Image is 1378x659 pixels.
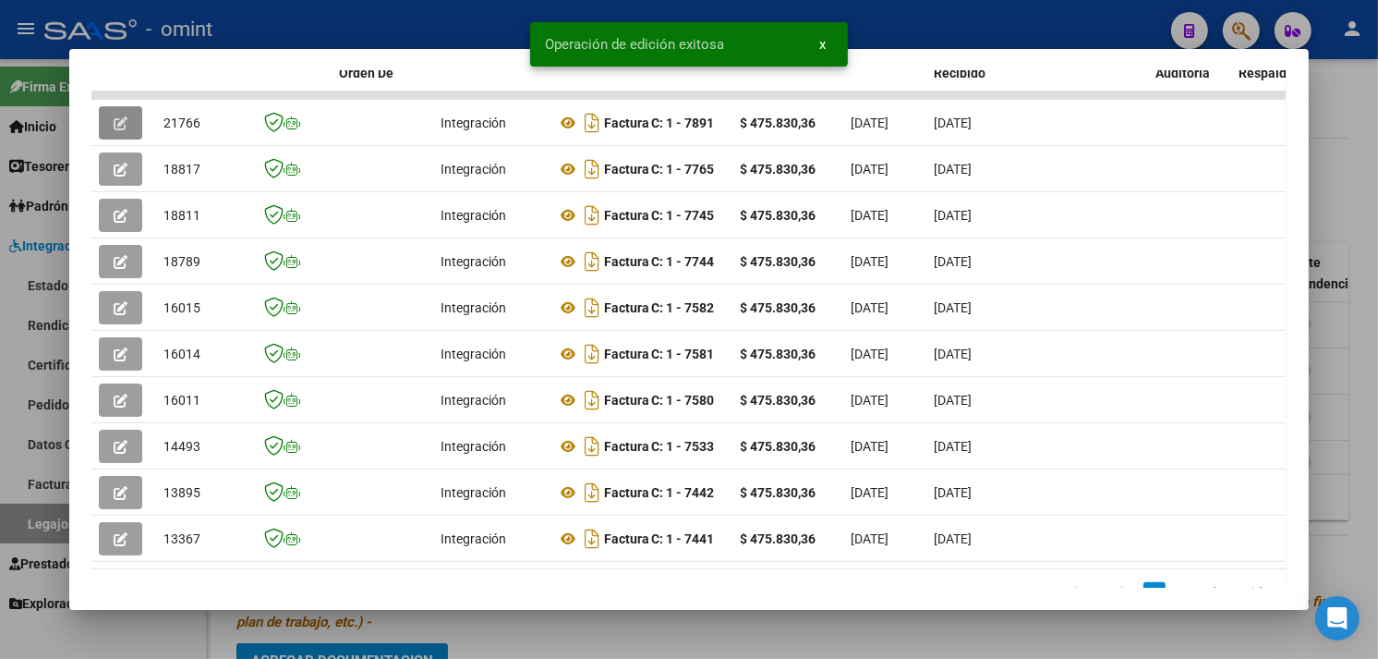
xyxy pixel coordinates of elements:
span: Integración [441,439,506,454]
span: [DATE] [852,347,889,361]
strong: $ 475.830,36 [741,300,816,315]
strong: $ 475.830,36 [741,116,816,130]
span: [DATE] [935,162,973,177]
span: [DATE] [935,393,973,408]
span: Integración [441,162,506,177]
span: Integración [441,300,506,315]
div: Open Intercom Messenger [1315,596,1360,641]
datatable-header-cell: Vencimiento Auditoría [1149,32,1232,114]
span: [DATE] [935,531,973,546]
span: x [819,36,826,53]
span: Integración [441,116,506,130]
strong: Factura C: 1 - 7581 [604,347,715,361]
span: Operación de edición exitosa [545,35,724,54]
span: 16014 [163,347,200,361]
span: [DATE] [935,208,973,223]
datatable-header-cell: Fecha Cpbt [844,32,927,114]
strong: $ 475.830,36 [741,531,816,546]
span: [DATE] [852,531,889,546]
strong: Factura C: 1 - 7745 [604,208,715,223]
span: [DATE] [852,116,889,130]
datatable-header-cell: Hospital [1010,32,1149,114]
span: Vencimiento Auditoría [1156,44,1231,80]
datatable-header-cell: CAE [248,32,332,114]
strong: Factura C: 1 - 7441 [604,531,715,546]
strong: Factura C: 1 - 7582 [604,300,715,315]
span: Integración [441,254,506,269]
span: Integración [441,208,506,223]
a: 2 [1171,582,1193,603]
strong: $ 475.830,36 [741,439,816,454]
span: [DATE] [852,300,889,315]
i: Descargar documento [580,293,604,323]
i: Descargar documento [580,339,604,369]
span: [DATE] [852,485,889,500]
li: page 1 [1141,577,1168,608]
span: 18811 [163,208,200,223]
span: 16015 [163,300,200,315]
span: 18789 [163,254,200,269]
i: Descargar documento [580,247,604,276]
strong: $ 475.830,36 [741,254,816,269]
span: Integración [441,531,506,546]
span: [DATE] [935,439,973,454]
datatable-header-cell: Fecha Recibido [927,32,1010,114]
strong: $ 475.830,36 [741,485,816,500]
i: Descargar documento [580,524,604,554]
span: Doc Respaldatoria [1239,44,1323,80]
strong: Factura C: 1 - 7533 [604,439,715,454]
span: [DATE] [852,393,889,408]
button: x [804,28,840,61]
a: go to next page [1199,582,1234,603]
span: Fecha Recibido [935,44,986,80]
span: [DATE] [935,254,973,269]
span: Integración [441,485,506,500]
datatable-header-cell: ID [156,32,248,114]
datatable-header-cell: Area [433,32,549,114]
strong: Factura C: 1 - 7744 [604,254,715,269]
strong: Factura C: 1 - 7580 [604,393,715,408]
span: Facturado x Orden De [339,44,408,80]
i: Descargar documento [580,432,604,461]
i: Descargar documento [580,478,604,507]
strong: Factura C: 1 - 7891 [604,116,715,130]
strong: Factura C: 1 - 7442 [604,485,715,500]
span: [DATE] [935,485,973,500]
span: 13895 [163,485,200,500]
i: Descargar documento [580,385,604,415]
span: 16011 [163,393,200,408]
li: page 2 [1168,577,1196,608]
span: [DATE] [852,254,889,269]
i: Descargar documento [580,154,604,184]
span: Integración [441,393,506,408]
span: 14493 [163,439,200,454]
strong: $ 475.830,36 [741,162,816,177]
datatable-header-cell: Doc Respaldatoria [1232,32,1343,114]
strong: $ 475.830,36 [741,347,816,361]
span: 21766 [163,116,200,130]
span: 13367 [163,531,200,546]
span: [DATE] [852,162,889,177]
a: go to last page [1239,582,1275,603]
strong: $ 475.830,36 [741,208,816,223]
a: go to first page [1062,582,1097,603]
span: [DATE] [935,300,973,315]
span: [DATE] [852,208,889,223]
datatable-header-cell: Facturado x Orden De [332,32,433,114]
a: go to previous page [1103,582,1138,603]
strong: Factura C: 1 - 7765 [604,162,715,177]
strong: $ 475.830,36 [741,393,816,408]
span: [DATE] [935,116,973,130]
span: 18817 [163,162,200,177]
i: Descargar documento [580,201,604,230]
span: [DATE] [935,347,973,361]
span: Integración [441,347,506,361]
i: Descargar documento [580,108,604,138]
a: 1 [1143,582,1166,603]
span: [DATE] [852,439,889,454]
div: 20 total [91,569,327,616]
